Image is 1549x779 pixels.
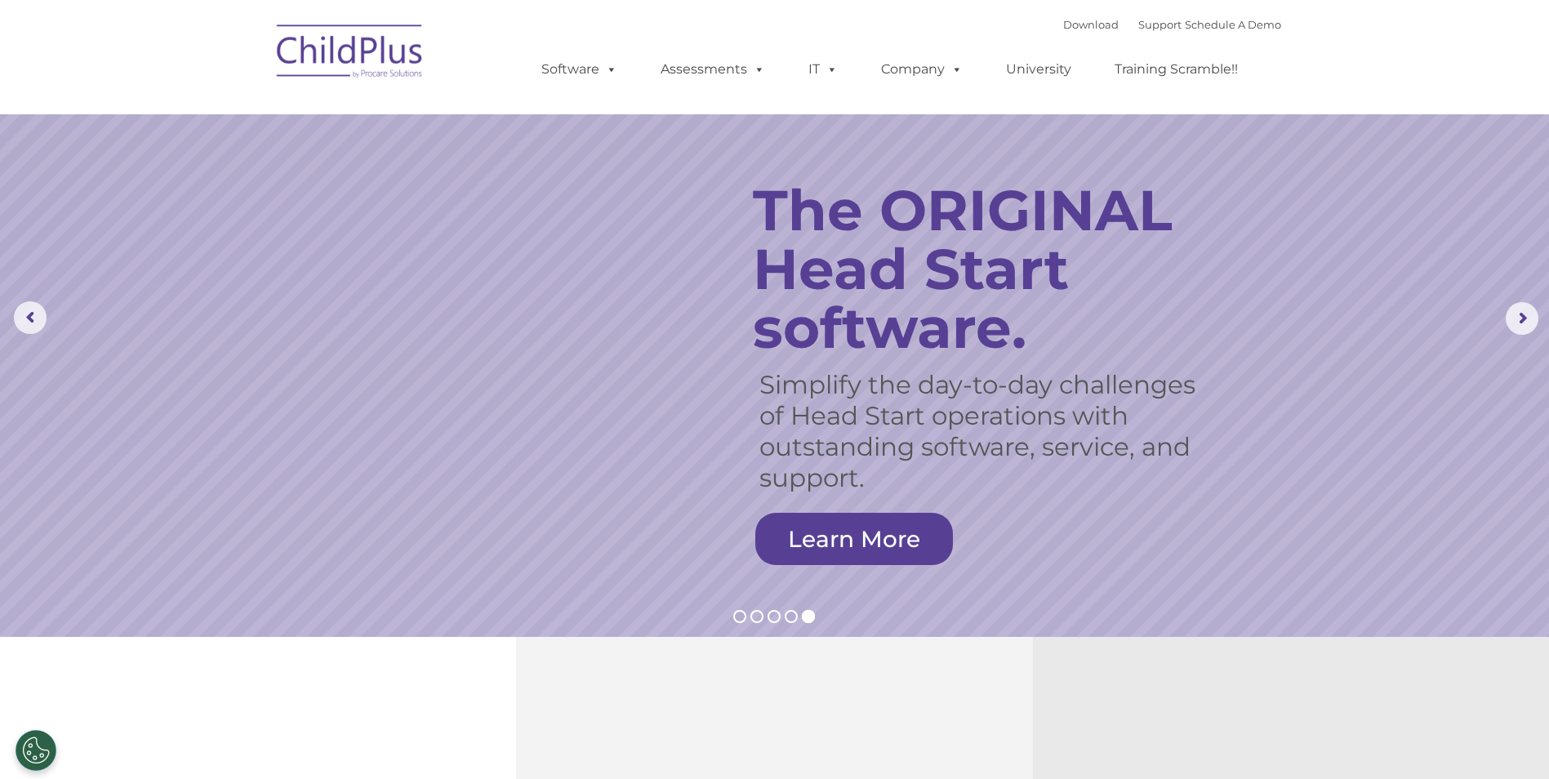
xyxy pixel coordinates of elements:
iframe: Chat Widget [1282,603,1549,779]
a: Download [1063,18,1119,31]
span: Phone number [227,175,296,187]
a: Schedule A Demo [1185,18,1281,31]
a: Company [865,53,979,86]
a: Assessments [644,53,781,86]
a: Training Scramble!! [1098,53,1254,86]
rs-layer: Simplify the day-to-day challenges of Head Start operations with outstanding software, service, a... [759,369,1213,493]
a: University [990,53,1088,86]
rs-layer: The ORIGINAL Head Start software. [753,180,1236,357]
img: ChildPlus by Procare Solutions [269,13,432,95]
a: IT [792,53,854,86]
a: Learn More [755,513,953,565]
font: | [1063,18,1281,31]
span: Last name [227,108,277,120]
a: Software [525,53,634,86]
button: Cookies Settings [16,730,56,771]
a: Support [1138,18,1182,31]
